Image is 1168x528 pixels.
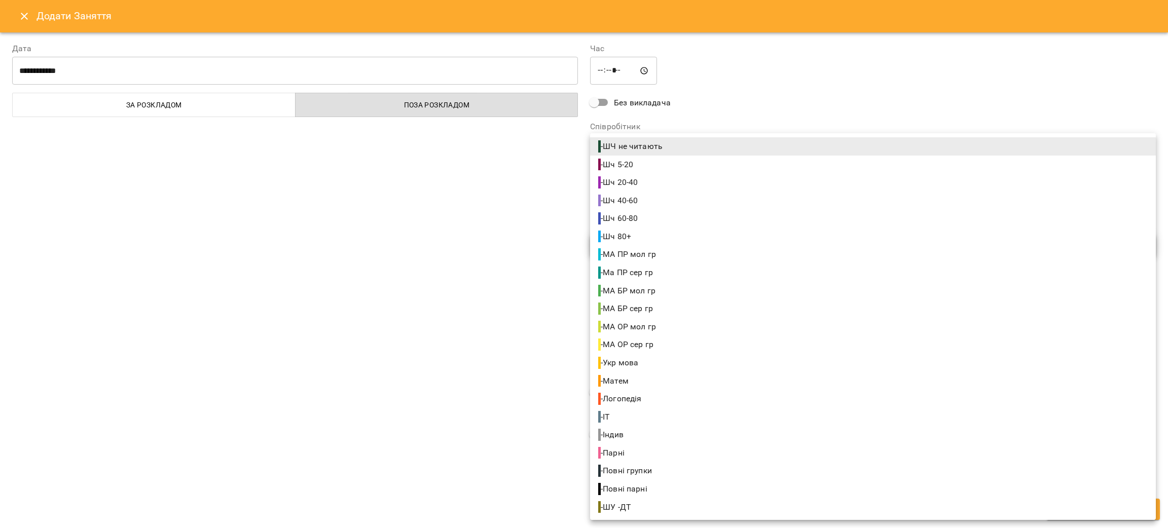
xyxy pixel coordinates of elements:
span: - Повні парні [598,483,649,495]
span: - Шч 60-80 [598,212,640,224]
span: - ШУ -ДТ [598,501,633,513]
span: - Шч 80+ [598,231,633,243]
span: - Шч 40-60 [598,195,640,207]
span: - Парні [598,447,627,459]
span: - МА ОР сер гр [598,338,655,351]
span: - Шч 5-20 [598,159,635,171]
span: - МА БР мол гр [598,285,658,297]
span: - Індив [598,429,626,441]
span: - Матем [598,375,631,387]
span: - МА БР сер гр [598,303,655,315]
span: - МА ПР мол гр [598,248,658,260]
span: - ШЧ не читають [598,140,665,153]
span: - ІТ [598,411,612,423]
span: - Ма ПР сер гр [598,267,655,279]
span: - Укр мова [598,357,641,369]
span: - Логопедія [598,393,644,405]
span: - Шч 20-40 [598,176,640,188]
span: - Повні групки [598,465,654,477]
span: - МА ОР мол гр [598,321,658,333]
